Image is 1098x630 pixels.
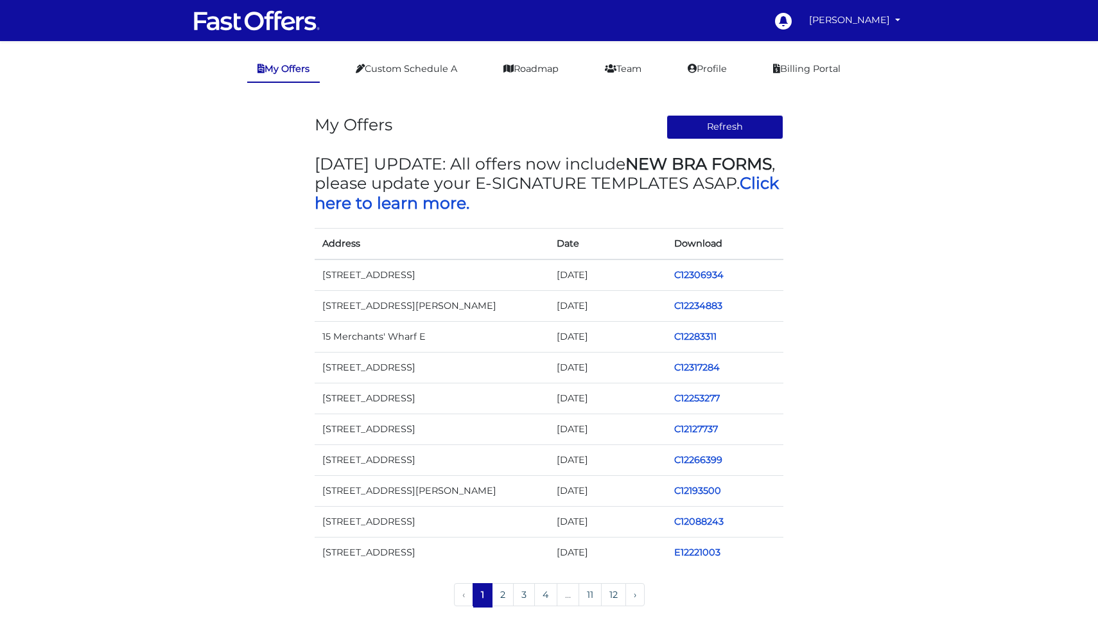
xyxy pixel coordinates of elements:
td: [STREET_ADDRESS][PERSON_NAME] [315,290,549,321]
td: [DATE] [549,538,667,568]
a: 4 [534,583,557,606]
th: Address [315,228,549,259]
a: C12193500 [674,485,721,496]
td: [STREET_ADDRESS] [315,383,549,414]
td: [DATE] [549,352,667,383]
button: Refresh [667,115,784,139]
span: 1 [473,583,492,606]
a: Profile [677,57,737,82]
a: 12 [601,583,626,606]
td: [STREET_ADDRESS] [315,507,549,538]
th: Date [549,228,667,259]
td: [STREET_ADDRESS] [315,259,549,291]
td: [STREET_ADDRESS] [315,445,549,476]
a: Next » [625,583,645,606]
td: [STREET_ADDRESS] [315,352,549,383]
a: 3 [513,583,535,606]
a: C12234883 [674,300,722,311]
a: Billing Portal [763,57,851,82]
a: My Offers [247,57,320,83]
td: [DATE] [549,259,667,291]
td: [DATE] [549,290,667,321]
a: Click here to learn more. [315,173,779,212]
a: C12306934 [674,269,724,281]
h3: [DATE] UPDATE: All offers now include , please update your E-SIGNATURE TEMPLATES ASAP. [315,154,783,213]
a: E12221003 [674,547,720,558]
a: 2 [492,583,514,606]
a: Custom Schedule A [345,57,467,82]
td: [DATE] [549,507,667,538]
td: [DATE] [549,383,667,414]
td: [STREET_ADDRESS] [315,538,549,568]
a: 11 [579,583,602,606]
td: [STREET_ADDRESS] [315,414,549,445]
th: Download [667,228,784,259]
a: C12253277 [674,392,720,404]
a: C12317284 [674,362,720,373]
a: Roadmap [493,57,569,82]
a: [PERSON_NAME] [804,8,905,33]
td: 15 Merchants' Wharf E [315,321,549,352]
td: [DATE] [549,414,667,445]
td: [DATE] [549,321,667,352]
strong: NEW BRA FORMS [625,154,772,173]
h3: My Offers [315,115,392,134]
a: C12127737 [674,423,718,435]
a: C12283311 [674,331,717,342]
li: « Previous [454,583,473,608]
a: Team [595,57,652,82]
td: [STREET_ADDRESS][PERSON_NAME] [315,476,549,507]
td: [DATE] [549,445,667,476]
a: C12266399 [674,454,722,466]
a: C12088243 [674,516,724,527]
td: [DATE] [549,476,667,507]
